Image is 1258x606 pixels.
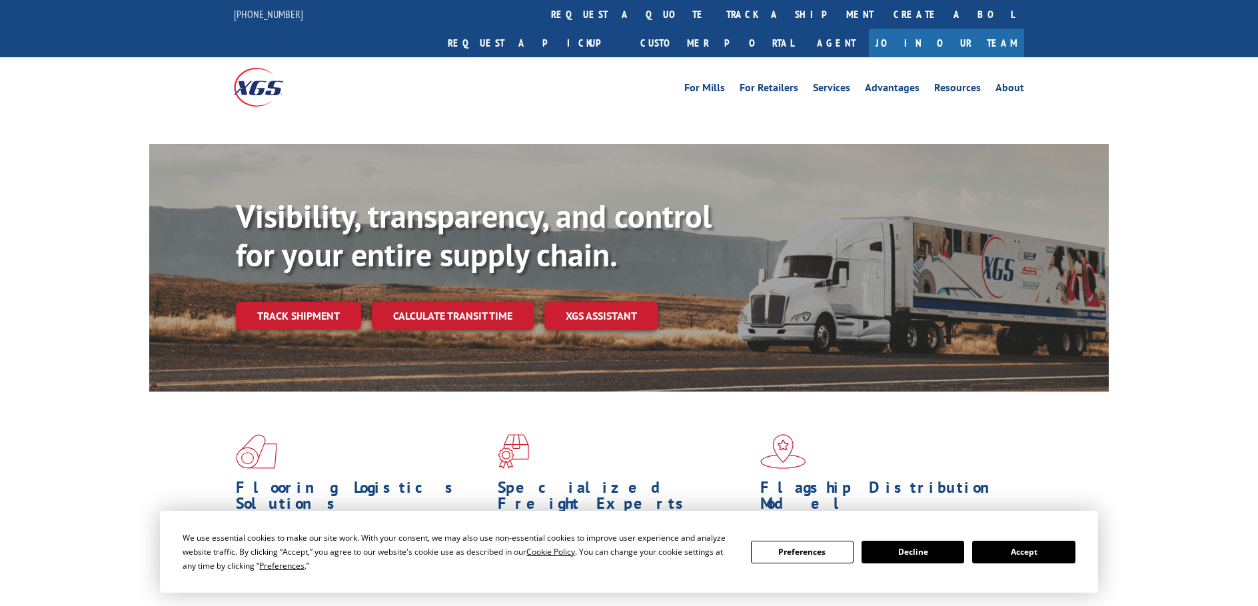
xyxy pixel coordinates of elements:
[995,83,1024,97] a: About
[630,29,804,57] a: Customer Portal
[869,29,1024,57] a: Join Our Team
[236,195,712,275] b: Visibility, transparency, and control for your entire supply chain.
[740,83,798,97] a: For Retailers
[160,511,1098,593] div: Cookie Consent Prompt
[498,434,529,469] img: xgs-icon-focused-on-flooring-red
[813,83,850,97] a: Services
[544,302,658,330] a: XGS ASSISTANT
[498,479,750,518] h1: Specialized Freight Experts
[259,560,305,571] span: Preferences
[372,302,534,330] a: Calculate transit time
[526,546,575,557] span: Cookie Policy
[236,302,361,330] a: Track shipment
[684,83,725,97] a: For Mills
[751,541,854,563] button: Preferences
[804,29,869,57] a: Agent
[862,541,964,563] button: Decline
[438,29,630,57] a: Request a pickup
[972,541,1075,563] button: Accept
[760,479,1012,518] h1: Flagship Distribution Model
[183,531,734,573] div: We use essential cookies to make our site work. With your consent, we may also use non-essential ...
[498,578,664,593] a: Learn More >
[934,83,981,97] a: Resources
[760,434,806,469] img: xgs-icon-flagship-distribution-model-red
[236,578,402,593] a: Learn More >
[236,434,277,469] img: xgs-icon-total-supply-chain-intelligence-red
[865,83,920,97] a: Advantages
[236,479,488,518] h1: Flooring Logistics Solutions
[234,7,303,21] a: [PHONE_NUMBER]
